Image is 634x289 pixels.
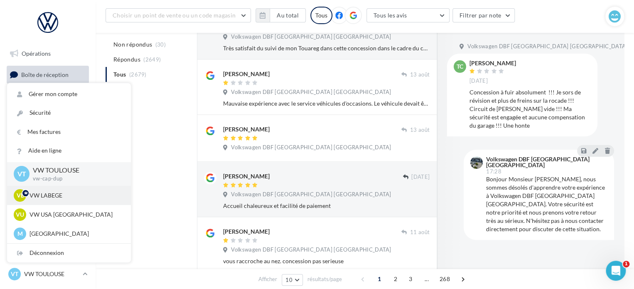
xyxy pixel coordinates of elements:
span: 17:28 [486,169,501,174]
div: [PERSON_NAME] [223,172,270,180]
p: vw-cap-dup [33,175,118,183]
span: Volkswagen DBF [GEOGRAPHIC_DATA] [GEOGRAPHIC_DATA] [231,144,391,151]
a: Contacts [5,128,91,146]
span: 10 [285,277,292,283]
a: Visibilité en ligne [5,87,91,104]
a: Opérations [5,45,91,62]
span: Volkswagen DBF [GEOGRAPHIC_DATA] [GEOGRAPHIC_DATA] [231,246,391,254]
span: VL [17,191,24,200]
div: Volkswagen DBF [GEOGRAPHIC_DATA] [GEOGRAPHIC_DATA] [486,156,606,168]
span: 1 [623,261,629,267]
a: Aide en ligne [7,141,131,160]
a: Sécurité [7,104,131,122]
span: Non répondus [113,40,152,49]
p: VW TOULOUSE [33,165,118,175]
div: Tous [310,7,332,24]
div: Mauvaise expérience avec le service véhicules d'occasions. Le véhicule devait être livré le 24/07... [223,99,430,108]
span: Afficher [258,275,277,283]
span: 13 août [410,71,430,79]
div: Concession à fuir absolument !!! Je sors de révision et plus de freins sur la rocade !!! Circuit ... [469,88,591,130]
span: 11 août [410,229,430,236]
div: [PERSON_NAME] [223,70,270,78]
span: Choisir un point de vente ou un code magasin [113,12,236,19]
span: 2 [389,272,402,286]
div: Bonjour Monsieur [PERSON_NAME], nous sommes désolés d'apprendre votre expérience à Volkswagen DBF... [486,175,607,233]
span: Volkswagen DBF [GEOGRAPHIC_DATA] [GEOGRAPHIC_DATA] [231,89,391,96]
a: Mes factures [7,123,131,141]
span: Répondus [113,55,140,64]
button: 10 [282,274,303,286]
span: 268 [436,272,453,286]
p: VW USA [GEOGRAPHIC_DATA] [29,210,121,219]
button: Filtrer par note [452,8,515,22]
button: Au total [270,8,306,22]
p: VW LABEGE [29,191,121,200]
span: Opérations [22,50,51,57]
span: M [17,230,23,238]
button: Au total [256,8,306,22]
a: Boîte de réception [5,66,91,84]
span: Volkswagen DBF [GEOGRAPHIC_DATA] [GEOGRAPHIC_DATA] [231,191,391,198]
span: [DATE] [469,77,488,85]
button: Tous les avis [366,8,450,22]
span: 3 [404,272,417,286]
a: Calendrier [5,170,91,187]
span: 13 août [410,126,430,134]
span: 1 [373,272,386,286]
span: VU [16,210,24,219]
span: Boîte de réception [21,71,69,78]
span: Volkswagen DBF [GEOGRAPHIC_DATA] [GEOGRAPHIC_DATA] [231,33,391,41]
a: Campagnes [5,108,91,125]
div: [PERSON_NAME] [469,60,516,66]
a: Médiathèque [5,149,91,166]
span: (2649) [143,56,161,63]
span: Volkswagen DBF [GEOGRAPHIC_DATA] [GEOGRAPHIC_DATA] [467,43,627,50]
div: [PERSON_NAME] [223,227,270,236]
a: Campagnes DataOnDemand [5,218,91,242]
iframe: Intercom live chat [606,261,626,281]
p: [GEOGRAPHIC_DATA] [29,230,121,238]
span: ... [420,272,433,286]
span: résultats/page [307,275,342,283]
span: [DATE] [411,173,430,181]
span: VT [11,270,18,278]
p: VW TOULOUSE [24,270,79,278]
span: TC [457,62,463,71]
a: VT VW TOULOUSE [7,266,89,282]
a: Gérer mon compte [7,85,131,104]
a: PLV et print personnalisable [5,190,91,215]
div: Déconnexion [7,244,131,262]
div: [PERSON_NAME] [223,125,270,133]
span: Tous les avis [374,12,407,19]
div: vous raccroche au nez. concession pas serieuse [223,257,430,265]
span: VT [17,169,26,179]
span: (30) [155,41,166,48]
div: Très satisfait du suivi de mon Touareg dans cette concession dans le cadre du contrat d’entretien... [223,44,430,52]
div: Accueil chaleureux et facilité de paiement [223,202,430,210]
button: Choisir un point de vente ou un code magasin [106,8,251,22]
